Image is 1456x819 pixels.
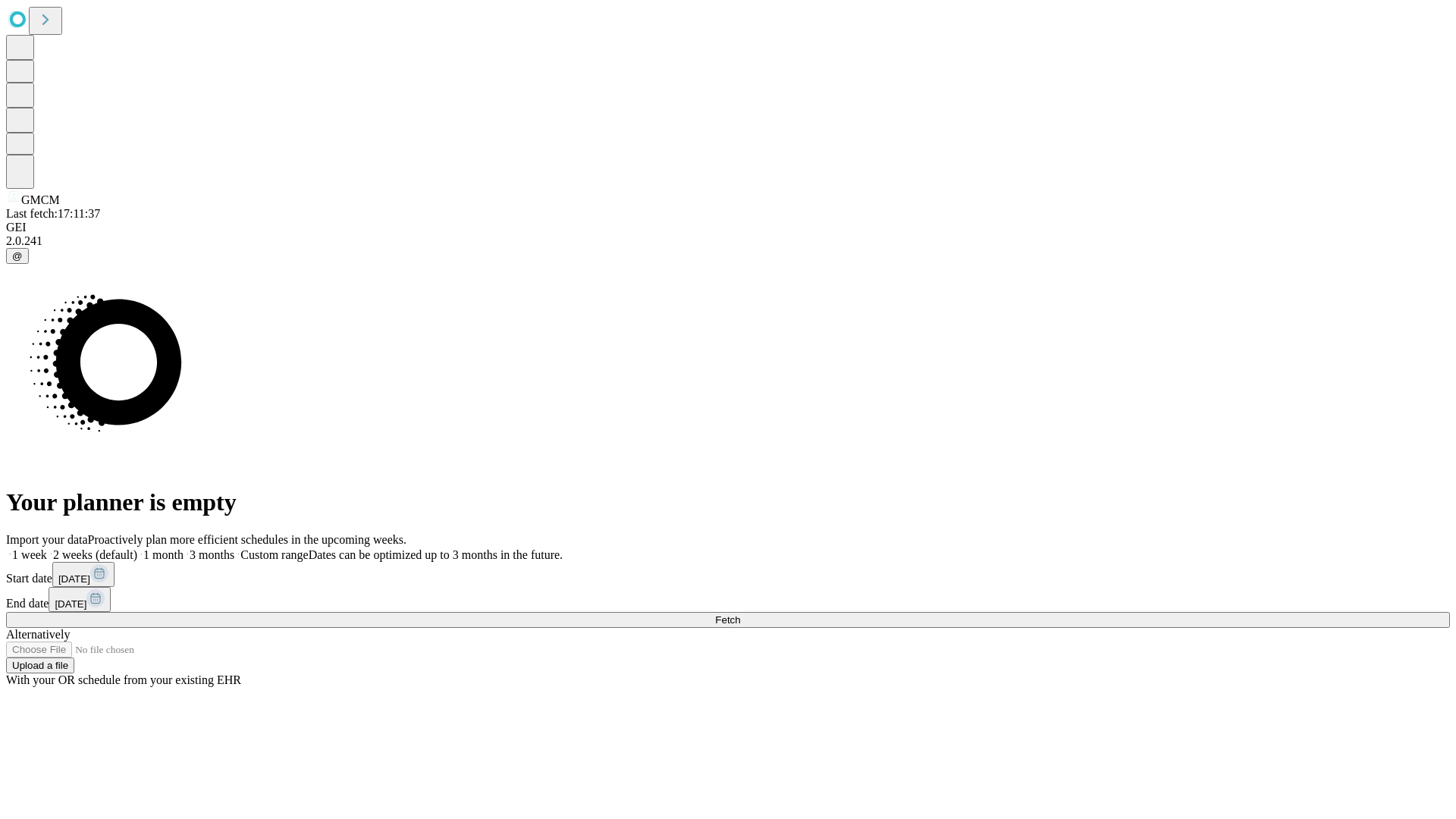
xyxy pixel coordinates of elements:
[190,548,234,561] span: 3 months
[6,628,70,641] span: Alternatively
[53,548,137,561] span: 2 weeks (default)
[6,562,1450,587] div: Start date
[6,587,1450,612] div: End date
[6,234,1450,248] div: 2.0.241
[6,221,1450,234] div: GEI
[52,562,115,587] button: [DATE]
[12,548,47,561] span: 1 week
[49,587,111,612] button: [DATE]
[6,207,100,220] span: Last fetch: 17:11:37
[6,488,1450,516] h1: Your planner is empty
[88,533,406,546] span: Proactively plan more efficient schedules in the upcoming weeks.
[21,193,60,206] span: GMCM
[58,573,90,585] span: [DATE]
[55,598,86,610] span: [DATE]
[6,533,88,546] span: Import your data
[6,248,29,264] button: @
[6,657,74,673] button: Upload a file
[6,612,1450,628] button: Fetch
[6,673,241,686] span: With your OR schedule from your existing EHR
[240,548,308,561] span: Custom range
[12,250,23,262] span: @
[143,548,184,561] span: 1 month
[715,614,740,626] span: Fetch
[309,548,563,561] span: Dates can be optimized up to 3 months in the future.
